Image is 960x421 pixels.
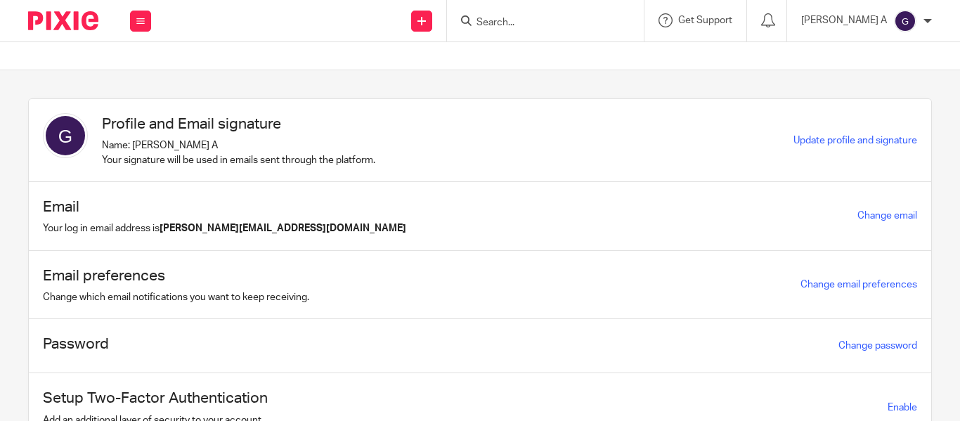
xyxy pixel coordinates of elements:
a: Change email preferences [800,280,917,290]
img: Pixie [28,11,98,30]
b: [PERSON_NAME][EMAIL_ADDRESS][DOMAIN_NAME] [160,224,406,233]
p: Name: [PERSON_NAME] A Your signature will be used in emails sent through the platform. [102,138,375,167]
a: Change email [857,211,917,221]
h1: Email preferences [43,265,309,287]
span: Enable [888,403,917,413]
img: svg%3E [43,113,88,158]
h1: Password [43,333,109,355]
p: Change which email notifications you want to keep receiving. [43,290,309,304]
h1: Profile and Email signature [102,113,375,135]
span: Get Support [678,15,732,25]
p: Your log in email address is [43,221,406,235]
h1: Email [43,196,406,218]
h1: Setup Two-Factor Authentication [43,387,268,409]
input: Search [475,17,602,30]
a: Change password [838,341,917,351]
p: [PERSON_NAME] A [801,13,887,27]
img: svg%3E [894,10,916,32]
a: Update profile and signature [793,136,917,145]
